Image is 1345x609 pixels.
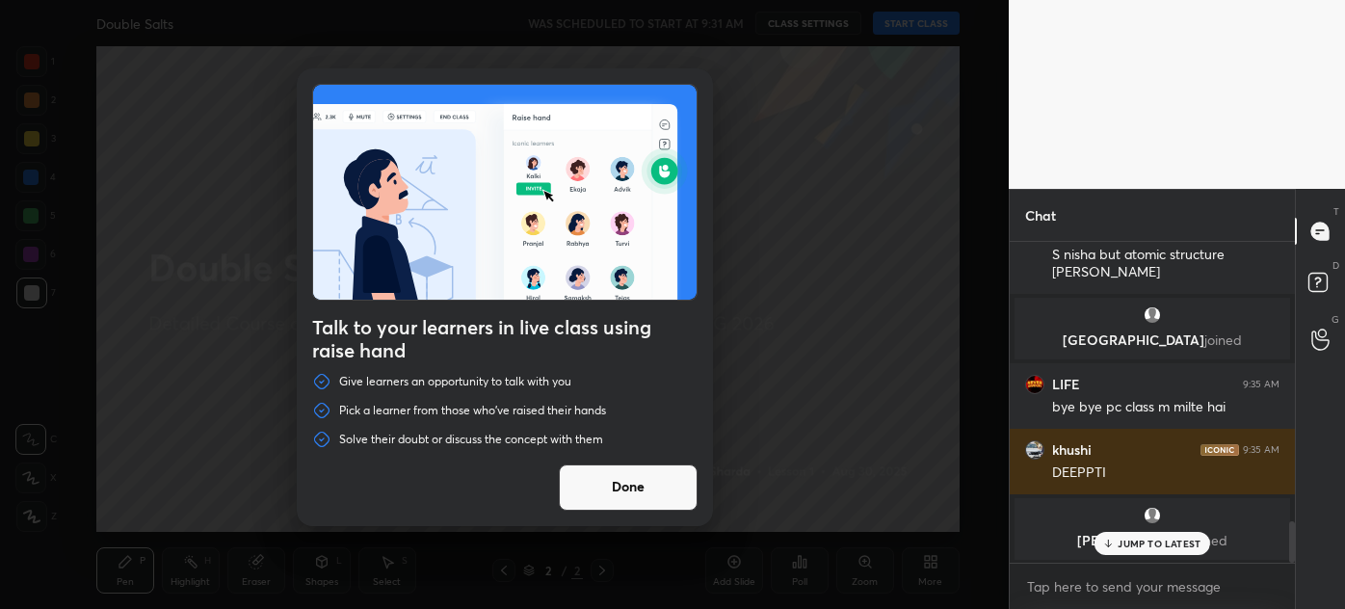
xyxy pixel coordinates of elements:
[1026,332,1279,348] p: [GEOGRAPHIC_DATA]
[1243,379,1279,390] div: 9:35 AM
[1010,190,1071,241] p: Chat
[339,403,606,418] p: Pick a learner from those who've raised their hands
[1243,444,1279,456] div: 9:35 AM
[1118,538,1200,549] p: JUMP TO LATEST
[312,316,698,362] h4: Talk to your learners in live class using raise hand
[1052,398,1279,417] div: bye bye pc class m milte hai
[1010,242,1295,563] div: grid
[1200,444,1239,456] img: iconic-dark.1390631f.png
[1026,533,1279,548] p: [PERSON_NAME]
[1143,506,1162,525] img: default.png
[339,374,571,389] p: Give learners an opportunity to talk with you
[1025,440,1044,460] img: 3
[1332,258,1339,273] p: D
[1332,312,1339,327] p: G
[1333,204,1339,219] p: T
[1052,441,1092,459] h6: khushi
[313,85,697,300] img: preRahAdop.42c3ea74.svg
[1204,331,1242,349] span: joined
[1143,305,1162,325] img: default.png
[1052,246,1279,282] div: S nisha but atomic structure [PERSON_NAME]
[1052,463,1279,483] div: DEEPPTI
[559,464,698,511] button: Done
[1190,531,1227,549] span: joined
[1052,376,1080,393] h6: LIFE
[339,432,603,447] p: Solve their doubt or discuss the concept with them
[1025,375,1044,394] img: 2551166e549f4f338b3818049289388a.jpg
